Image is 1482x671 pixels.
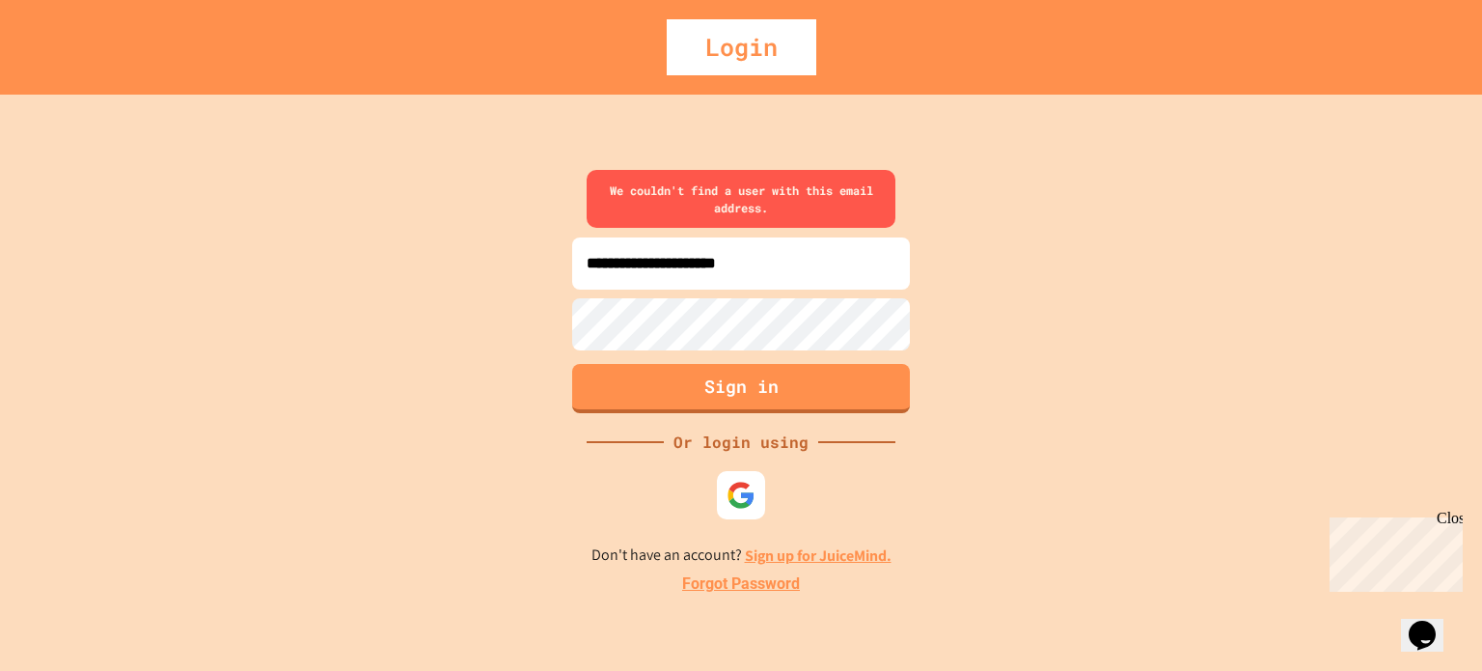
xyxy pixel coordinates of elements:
[1401,594,1463,652] iframe: chat widget
[572,364,910,413] button: Sign in
[8,8,133,123] div: Chat with us now!Close
[587,170,895,228] div: We couldn't find a user with this email address.
[1322,510,1463,592] iframe: chat widget
[667,19,816,75] div: Login
[682,573,800,596] a: Forgot Password
[727,481,755,510] img: google-icon.svg
[664,431,818,454] div: Or login using
[745,545,892,566] a: Sign up for JuiceMind.
[591,544,892,568] p: Don't have an account?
